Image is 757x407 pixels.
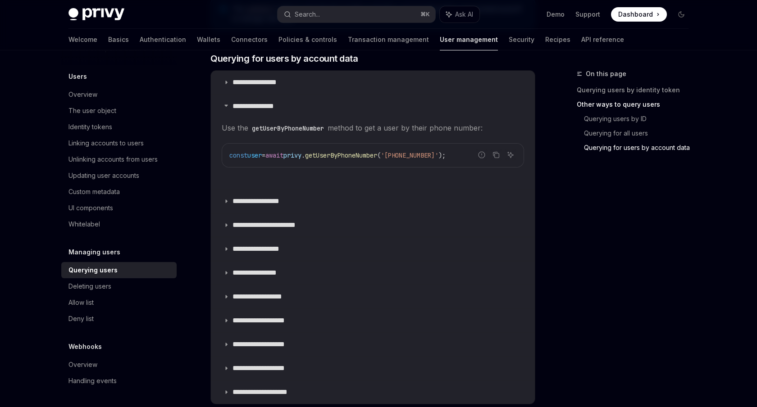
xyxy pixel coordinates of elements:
a: Overview [61,357,177,373]
span: const [229,151,247,159]
a: Updating user accounts [61,167,177,184]
a: Allow list [61,294,177,311]
div: Whitelabel [68,219,100,230]
span: Querying for users by account data [210,52,358,65]
div: Allow list [68,297,94,308]
div: Unlinking accounts from users [68,154,158,165]
a: Deny list [61,311,177,327]
a: Transaction management [348,29,429,50]
button: Ask AI [440,6,479,23]
div: Search... [295,9,320,20]
div: Handling events [68,375,117,386]
a: Handling events [61,373,177,389]
span: getUserByPhoneNumber [305,151,377,159]
a: Dashboard [611,7,667,22]
div: Linking accounts to users [68,138,144,149]
a: Basics [108,29,129,50]
a: Welcome [68,29,97,50]
details: **** **** *****Use thegetUserByPhoneNumbermethod to get a user by their phone number:Report incor... [211,94,535,189]
button: Copy the contents from the code block [490,149,502,161]
span: '[PHONE_NUMBER]' [381,151,438,159]
a: Other ways to query users [577,97,696,112]
a: Querying for all users [584,126,696,140]
span: ( [377,151,381,159]
span: Ask AI [455,10,473,19]
a: Querying users [61,262,177,278]
a: UI components [61,200,177,216]
a: The user object [61,103,177,119]
span: privy [283,151,301,159]
h5: Webhooks [68,341,102,352]
a: Policies & controls [278,29,337,50]
button: Report incorrect code [476,149,488,161]
span: On this page [586,68,626,79]
div: Updating user accounts [68,170,139,181]
div: UI components [68,203,113,213]
a: Support [575,10,600,19]
a: Overview [61,86,177,103]
a: Security [509,29,534,50]
button: Ask AI [505,149,516,161]
code: getUserByPhoneNumber [248,123,328,133]
span: await [265,151,283,159]
div: Custom metadata [68,186,120,197]
a: Custom metadata [61,184,177,200]
button: Toggle dark mode [674,7,689,22]
a: Linking accounts to users [61,135,177,151]
span: Dashboard [618,10,653,19]
div: Deny list [68,313,94,324]
h5: Users [68,71,87,82]
img: dark logo [68,8,124,21]
a: Unlinking accounts from users [61,151,177,167]
span: = [262,151,265,159]
a: Identity tokens [61,119,177,135]
span: user [247,151,262,159]
a: Querying users by identity token [577,83,696,97]
a: Demo [547,10,565,19]
a: Deleting users [61,278,177,294]
a: Querying users by ID [584,112,696,126]
a: Querying for users by account data [584,140,696,155]
span: . [301,151,305,159]
div: Overview [68,89,97,100]
a: Whitelabel [61,216,177,232]
div: The user object [68,105,116,116]
a: Authentication [140,29,186,50]
div: Identity tokens [68,122,112,132]
div: Overview [68,359,97,370]
a: API reference [581,29,624,50]
h5: Managing users [68,247,120,258]
a: Connectors [231,29,268,50]
button: Search...⌘K [278,6,435,23]
a: Recipes [545,29,570,50]
a: User management [440,29,498,50]
span: ); [438,151,446,159]
span: ⌘ K [420,11,430,18]
a: Wallets [197,29,220,50]
div: Querying users [68,265,118,276]
span: Use the method to get a user by their phone number: [222,122,524,134]
div: Deleting users [68,281,111,292]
